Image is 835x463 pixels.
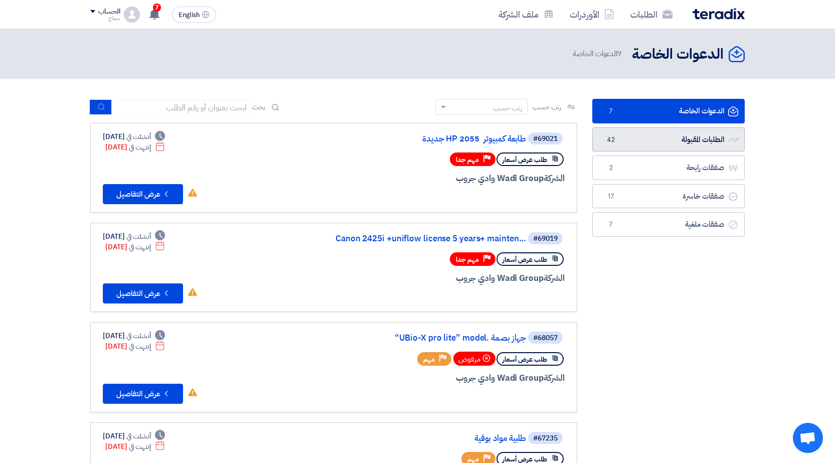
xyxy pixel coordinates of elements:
[323,372,565,385] div: Wadi Group وادي جروب
[423,355,435,364] span: مهم
[325,434,526,443] a: طلبية مواد بوفية
[153,4,161,12] span: 7
[126,331,150,341] span: أنشئت في
[105,341,165,352] div: [DATE]
[533,235,558,242] div: #69019
[325,234,526,243] a: Canon 2425i +uniflow license 5 years+ mainten...
[126,431,150,441] span: أنشئت في
[129,341,150,352] span: إنتهت في
[503,255,547,264] span: طلب عرض أسعار
[592,156,745,180] a: صفقات رابحة2
[544,372,565,384] span: الشركة
[493,103,522,113] div: رتب حسب
[126,131,150,142] span: أنشئت في
[126,231,150,242] span: أنشئت في
[103,283,183,303] button: عرض التفاصيل
[592,212,745,237] a: صفقات ملغية7
[544,172,565,185] span: الشركة
[453,352,495,366] div: مرفوض
[129,242,150,252] span: إنتهت في
[592,184,745,209] a: صفقات خاسرة17
[693,8,745,20] img: Teradix logo
[592,99,745,123] a: الدعوات الخاصة7
[605,192,617,202] span: 17
[103,384,183,404] button: عرض التفاصيل
[533,435,558,442] div: #67235
[98,8,120,16] div: الحساب
[605,163,617,173] span: 2
[112,100,252,115] input: ابحث بعنوان أو رقم الطلب
[103,331,165,341] div: [DATE]
[105,242,165,252] div: [DATE]
[503,155,547,165] span: طلب عرض أسعار
[456,255,479,264] span: مهم جدا
[252,102,265,112] span: بحث
[503,355,547,364] span: طلب عرض أسعار
[129,441,150,452] span: إنتهت في
[179,12,200,19] span: English
[105,441,165,452] div: [DATE]
[323,172,565,185] div: Wadi Group وادي جروب
[103,231,165,242] div: [DATE]
[533,135,558,142] div: #69021
[562,3,622,26] a: الأوردرات
[793,423,823,453] div: Open chat
[632,45,724,64] h2: الدعوات الخاصة
[325,334,526,343] a: “UBio-X pro lite” model. جهاز بصمة
[605,220,617,230] span: 7
[323,272,565,285] div: Wadi Group وادي جروب
[605,106,617,116] span: 7
[533,102,561,112] span: رتب حسب
[622,3,681,26] a: الطلبات
[105,142,165,152] div: [DATE]
[172,7,216,23] button: English
[103,184,183,204] button: عرض التفاصيل
[124,7,140,23] img: profile_test.png
[490,3,562,26] a: ملف الشركة
[605,135,617,145] span: 42
[544,272,565,284] span: الشركة
[90,16,120,21] div: سماح
[129,142,150,152] span: إنتهت في
[325,134,526,143] a: طابعة كمبيوتر 2055 HP جديدة
[456,155,479,165] span: مهم جدا
[533,335,558,342] div: #68057
[573,48,624,60] span: الدعوات الخاصة
[103,131,165,142] div: [DATE]
[103,431,165,441] div: [DATE]
[617,48,622,59] span: 7
[592,127,745,152] a: الطلبات المقبولة42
